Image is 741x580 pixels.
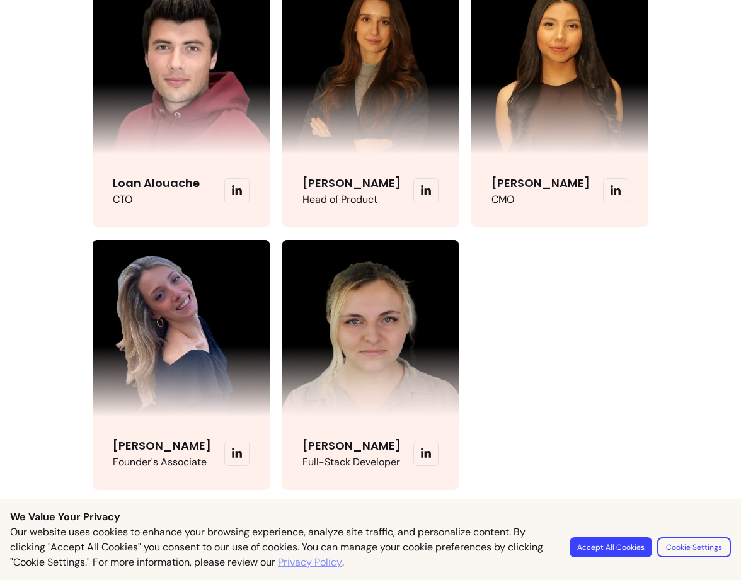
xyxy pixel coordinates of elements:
[278,555,342,570] a: Privacy Policy
[302,437,401,455] p: [PERSON_NAME]
[570,537,652,557] button: Accept All Cookies
[302,455,401,470] p: Full-Stack Developer
[657,537,731,557] button: Cookie Settings
[113,455,211,470] p: Founder's Associate
[302,174,401,192] p: [PERSON_NAME]
[10,509,731,525] p: We Value Your Privacy
[491,174,590,192] p: [PERSON_NAME]
[491,192,590,207] p: CMO
[113,192,200,207] p: CTO
[10,525,554,570] p: Our website uses cookies to enhance your browsing experience, analyze site traffic, and personali...
[282,240,459,417] img: Anne-Laure Drouard
[113,174,200,192] p: Loan Alouache
[93,240,270,417] img: Aurora Macchi
[302,192,401,207] p: Head of Product
[113,437,211,455] p: [PERSON_NAME]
